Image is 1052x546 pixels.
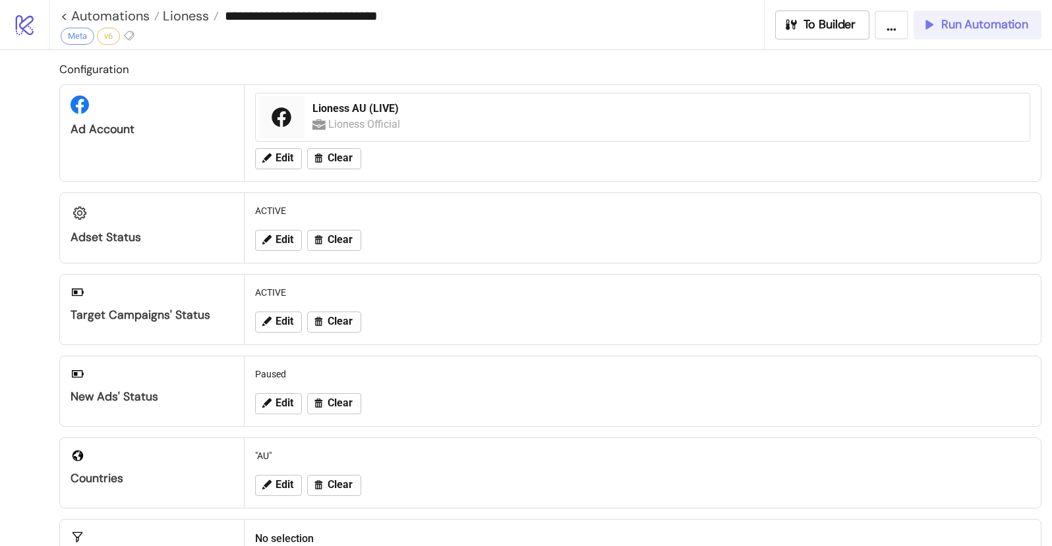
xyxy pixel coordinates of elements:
button: Edit [255,148,302,169]
span: Run Automation [941,17,1028,32]
button: Clear [307,148,361,169]
button: Edit [255,312,302,333]
span: Edit [276,479,293,491]
a: < Automations [61,9,160,22]
div: "AU" [250,443,1036,468]
div: New Ads' Status [71,389,233,404]
div: Paused [250,362,1036,387]
span: Clear [328,479,353,491]
button: Clear [307,475,361,496]
button: Edit [255,230,302,251]
span: Lioness [160,7,209,24]
span: Edit [276,152,293,164]
span: Clear [328,234,353,246]
span: Clear [328,152,353,164]
span: Edit [276,315,293,327]
button: Edit [255,393,302,414]
div: Lioness Official [328,116,403,132]
button: Run Automation [914,11,1041,40]
button: ... [875,11,908,40]
span: To Builder [804,17,856,32]
a: Lioness [160,9,219,22]
div: ACTIVE [250,280,1036,305]
div: Lioness AU (LIVE) [312,101,1022,116]
div: ACTIVE [250,198,1036,223]
div: v6 [97,28,120,45]
span: Edit [276,234,293,246]
span: Clear [328,397,353,409]
button: Clear [307,312,361,333]
div: Adset Status [71,230,233,245]
button: To Builder [775,11,870,40]
span: Clear [328,315,353,327]
div: Target Campaigns' Status [71,308,233,323]
div: Meta [61,28,94,45]
div: Ad Account [71,122,233,137]
button: Clear [307,230,361,251]
button: Edit [255,475,302,496]
button: Clear [307,393,361,414]
span: Edit [276,397,293,409]
div: Countries [71,471,233,486]
h2: Configuration [59,61,1041,78]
